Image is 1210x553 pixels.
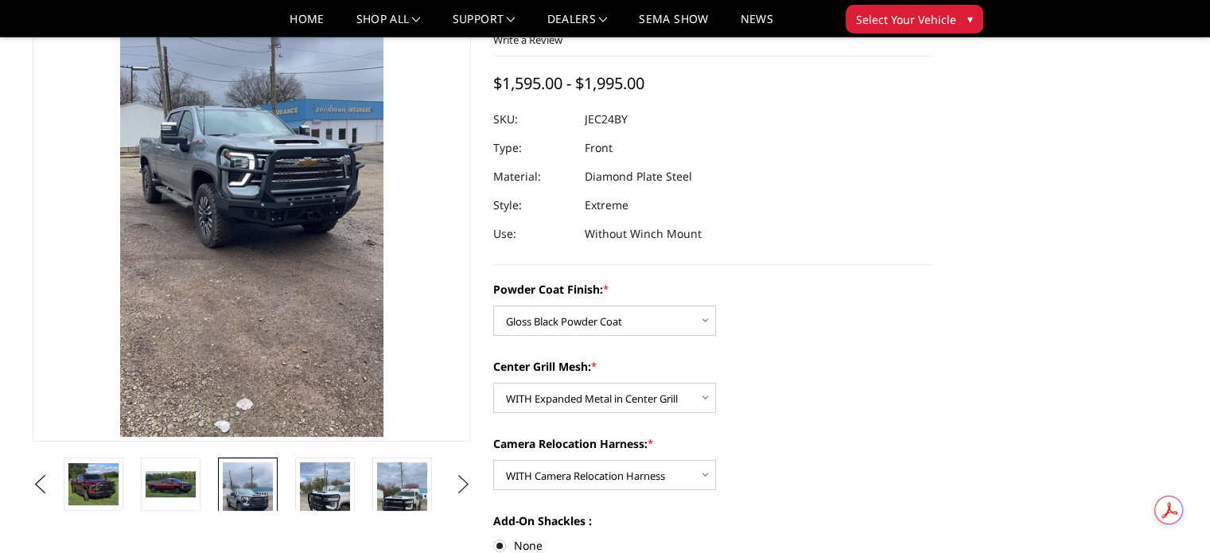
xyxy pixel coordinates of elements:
[377,462,427,551] img: 2024-2025 Chevrolet 2500-3500 - FT Series - Extreme Front Bumper
[967,10,973,27] span: ▾
[493,134,573,162] dt: Type:
[68,463,119,506] img: 2024-2025 Chevrolet 2500-3500 - FT Series - Extreme Front Bumper
[453,14,516,37] a: Support
[493,105,573,134] dt: SKU:
[29,473,53,497] button: Previous
[223,462,273,551] img: 2024-2025 Chevrolet 2500-3500 - FT Series - Extreme Front Bumper
[493,281,932,298] label: Powder Coat Finish:
[493,72,644,94] span: $1,595.00 - $1,995.00
[585,134,613,162] dd: Front
[846,5,983,33] button: Select Your Vehicle
[493,33,562,47] a: Write a Review
[547,14,608,37] a: Dealers
[493,191,573,220] dt: Style:
[300,462,350,551] img: 2024-2025 Chevrolet 2500-3500 - FT Series - Extreme Front Bumper
[856,11,956,28] span: Select Your Vehicle
[639,14,708,37] a: SEMA Show
[585,105,628,134] dd: JEC24BY
[585,220,702,248] dd: Without Winch Mount
[740,14,772,37] a: News
[493,162,573,191] dt: Material:
[356,14,421,37] a: shop all
[493,220,573,248] dt: Use:
[493,512,932,529] label: Add-On Shackles :
[493,358,932,375] label: Center Grill Mesh:
[585,162,692,191] dd: Diamond Plate Steel
[451,473,475,497] button: Next
[146,471,196,498] img: 2024-2025 Chevrolet 2500-3500 - FT Series - Extreme Front Bumper
[585,191,628,220] dd: Extreme
[290,14,324,37] a: Home
[493,435,932,452] label: Camera Relocation Harness:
